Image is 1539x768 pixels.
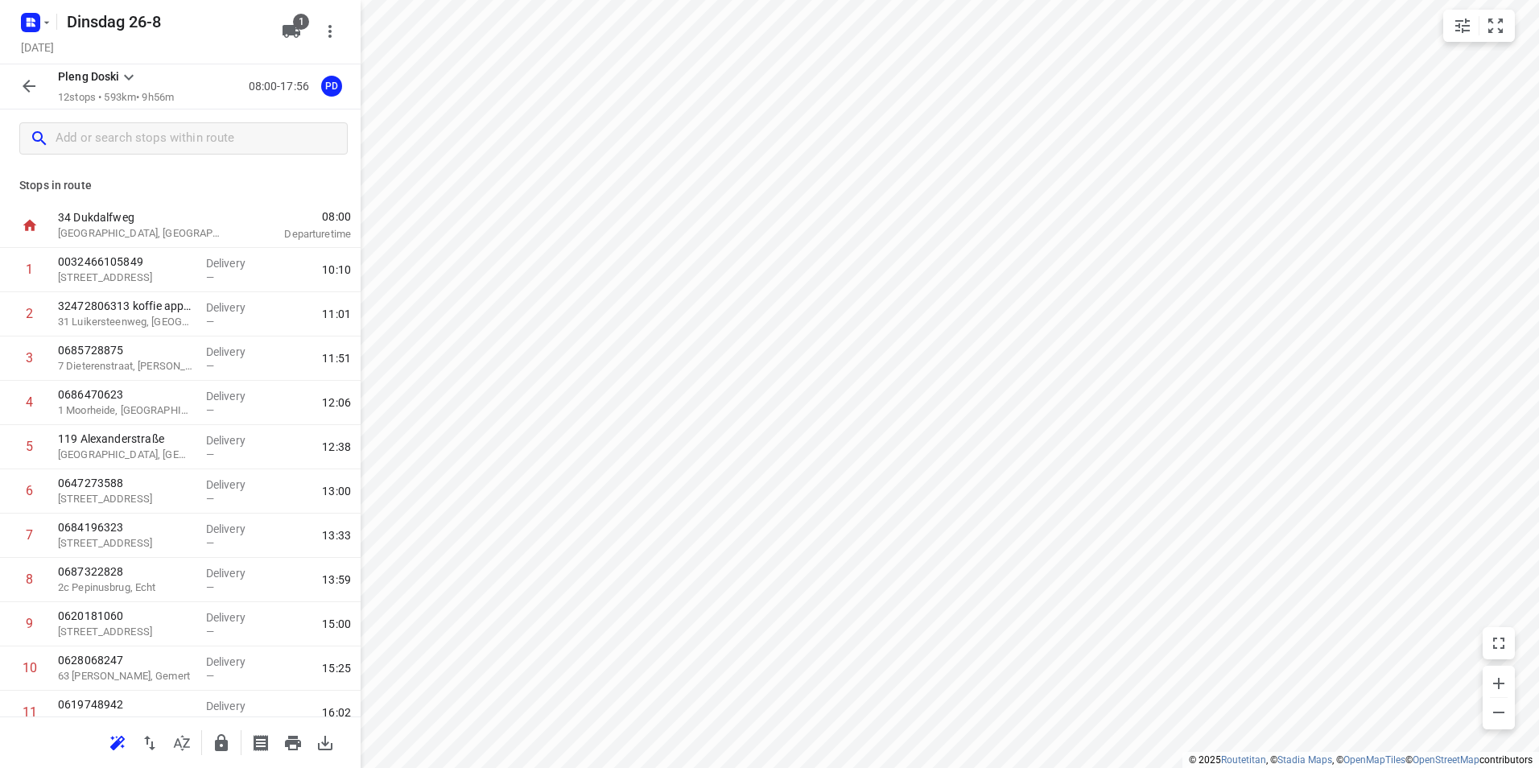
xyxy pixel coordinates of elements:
[58,403,193,419] p: 1 Moorheide, [GEOGRAPHIC_DATA]
[206,714,214,726] span: —
[58,475,193,491] p: 0647273588
[206,448,214,460] span: —
[249,78,316,95] p: 08:00-17:56
[26,350,33,365] div: 3
[26,262,33,277] div: 1
[322,660,351,676] span: 15:25
[58,358,193,374] p: 7 Dieterenstraat, [PERSON_NAME]
[206,565,266,581] p: Delivery
[58,314,193,330] p: 31 Luikersteenweg, [GEOGRAPHIC_DATA]
[322,572,351,588] span: 13:59
[321,76,342,97] div: PD
[58,491,193,507] p: [STREET_ADDRESS]
[58,447,193,463] p: [GEOGRAPHIC_DATA], [GEOGRAPHIC_DATA]
[58,652,193,668] p: 0628068247
[26,394,33,410] div: 4
[23,704,37,720] div: 11
[206,477,266,493] p: Delivery
[14,38,60,56] h5: Project date
[206,255,266,271] p: Delivery
[322,306,351,322] span: 11:01
[206,670,214,682] span: —
[1446,10,1479,42] button: Map settings
[1413,754,1479,766] a: OpenStreetMap
[322,483,351,499] span: 13:00
[134,734,166,749] span: Reverse route
[58,90,174,105] p: 12 stops • 593km • 9h56m
[293,14,309,30] span: 1
[322,350,351,366] span: 11:51
[1443,10,1515,42] div: small contained button group
[58,712,193,729] p: 21 Cannemanstraat, Oss
[206,537,214,549] span: —
[60,9,269,35] h5: Rename
[245,226,351,242] p: Departure time
[206,388,266,404] p: Delivery
[322,439,351,455] span: 12:38
[58,68,119,85] p: Pleng Doski
[58,535,193,551] p: [STREET_ADDRESS]
[316,70,348,102] button: PD
[206,344,266,360] p: Delivery
[58,225,225,242] p: [GEOGRAPHIC_DATA], [GEOGRAPHIC_DATA]
[275,15,307,47] button: 1
[26,306,33,321] div: 2
[206,698,266,714] p: Delivery
[26,483,33,498] div: 6
[166,734,198,749] span: Sort by time window
[26,527,33,543] div: 7
[206,654,266,670] p: Delivery
[58,270,193,286] p: [STREET_ADDRESS]
[58,668,193,684] p: 63 Antoon Coolenstraat, Gemert
[56,126,347,151] input: Add or search stops within route
[58,580,193,596] p: 2c Pepinusbrug, Echt
[58,431,193,447] p: 119 Alexanderstraße
[26,439,33,454] div: 5
[322,704,351,721] span: 16:02
[1343,754,1405,766] a: OpenMapTiles
[206,271,214,283] span: —
[26,616,33,631] div: 9
[206,493,214,505] span: —
[1221,754,1266,766] a: Routetitan
[322,527,351,543] span: 13:33
[23,660,37,675] div: 10
[277,734,309,749] span: Print route
[1277,754,1332,766] a: Stadia Maps
[316,78,348,93] span: Assigned to Pleng Doski
[58,608,193,624] p: 0620181060
[206,626,214,638] span: —
[206,299,266,316] p: Delivery
[101,734,134,749] span: Reoptimize route
[322,616,351,632] span: 15:00
[58,209,225,225] p: 34 Dukdalfweg
[206,609,266,626] p: Delivery
[58,624,193,640] p: [STREET_ADDRESS]
[58,254,193,270] p: 0032466105849
[58,519,193,535] p: 0684196323
[206,316,214,328] span: —
[245,734,277,749] span: Print shipping labels
[58,386,193,403] p: 0686470623
[322,394,351,411] span: 12:06
[206,360,214,372] span: —
[1479,10,1512,42] button: Fit zoom
[206,404,214,416] span: —
[206,581,214,593] span: —
[58,564,193,580] p: 0687322828
[58,298,193,314] p: 32472806313 koffie app 60,-
[58,342,193,358] p: 0685728875
[1189,754,1533,766] li: © 2025 , © , © © contributors
[19,177,341,194] p: Stops in route
[206,521,266,537] p: Delivery
[58,696,193,712] p: 0619748942
[26,572,33,587] div: 8
[245,209,351,225] span: 08:00
[206,432,266,448] p: Delivery
[322,262,351,278] span: 10:10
